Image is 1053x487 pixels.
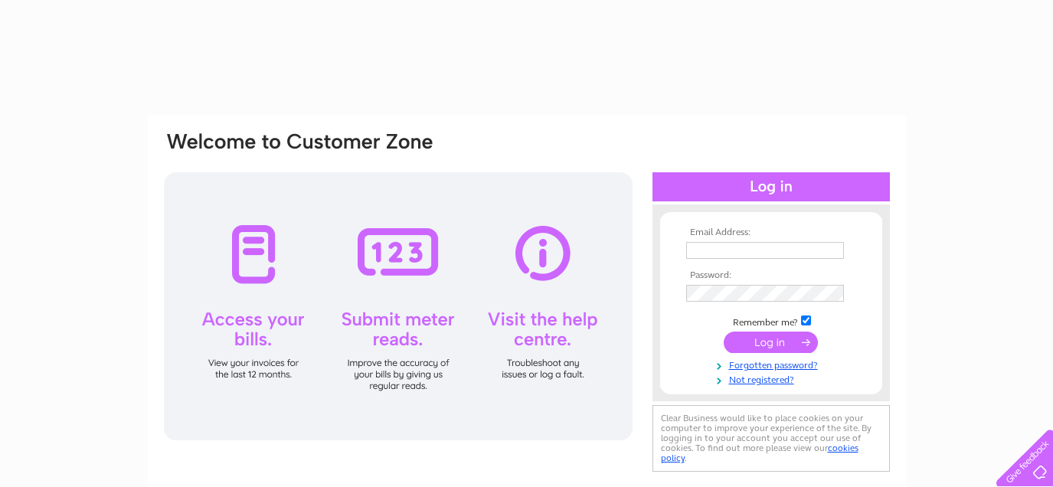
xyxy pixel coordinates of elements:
th: Email Address: [682,227,860,238]
input: Submit [724,332,818,353]
a: Not registered? [686,371,860,386]
div: Clear Business would like to place cookies on your computer to improve your experience of the sit... [652,405,890,472]
th: Password: [682,270,860,281]
a: Forgotten password? [686,357,860,371]
td: Remember me? [682,313,860,328]
a: cookies policy [661,443,858,463]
